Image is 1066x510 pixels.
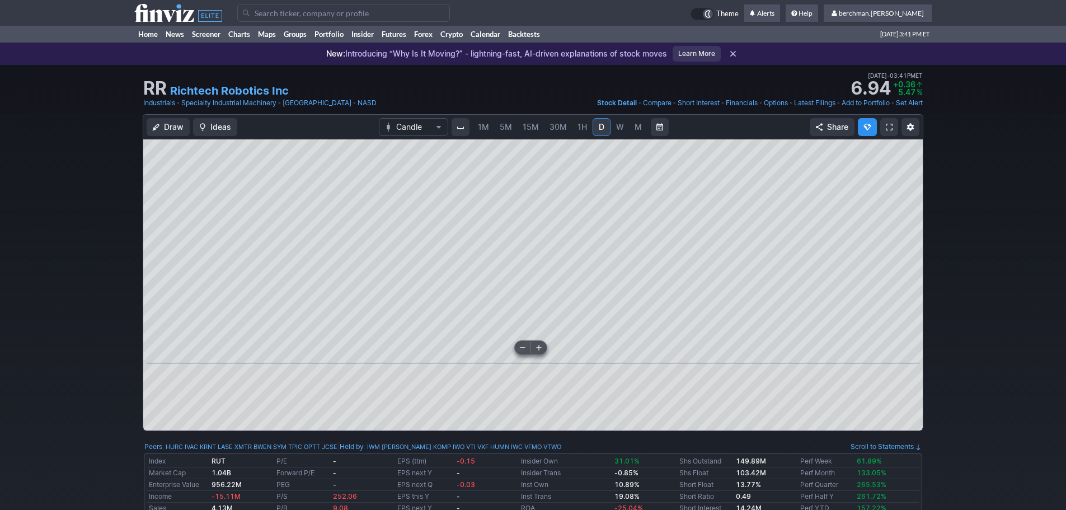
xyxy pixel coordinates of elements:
span: -15.11M [212,492,241,500]
b: - [333,457,336,465]
a: VTWO [543,441,561,452]
a: Set Alert [896,97,923,109]
span: +0.36 [893,79,915,89]
a: 1M [473,118,494,136]
a: News [162,26,188,43]
a: VXF [477,441,489,452]
a: Compare [643,97,671,109]
a: IVAC [185,441,198,452]
button: Share [810,118,854,136]
td: Perf Week [798,456,854,467]
a: 30M [544,118,572,136]
span: • [759,97,763,109]
b: - [457,492,460,500]
a: Groups [280,26,311,43]
span: Stock Detail [597,99,637,107]
a: KOMP [433,441,451,452]
a: Options [764,97,788,109]
a: Scroll to Statements [851,442,922,451]
span: 261.72% [857,492,886,500]
button: Zoom in [531,341,547,354]
button: Draw [147,118,190,136]
a: TPIC [288,441,302,452]
a: IWO [453,441,464,452]
td: Perf Half Y [798,491,854,503]
a: BWEN [253,441,271,452]
a: Held by [340,442,364,451]
span: W [616,122,624,132]
span: 5.47 [898,87,915,97]
button: Explore new features [858,118,877,136]
td: EPS (ttm) [395,456,454,467]
a: Forex [410,26,436,43]
b: 149.89M [736,457,766,465]
span: berchman.[PERSON_NAME] [839,9,924,17]
span: New: [326,49,345,58]
span: Share [827,121,848,133]
span: • [837,97,840,109]
a: Add to Portfolio [842,97,890,109]
h1: RR [143,79,167,97]
span: [DATE] 3:41 PM ET [880,26,929,43]
button: Chart Settings [901,118,919,136]
a: IWC [511,441,523,452]
span: Draw [164,121,184,133]
button: Chart Type [379,118,448,136]
a: Portfolio [311,26,347,43]
span: Candle [396,121,431,133]
span: [DATE] 03:41PM ET [868,71,923,81]
a: NASD [358,97,377,109]
span: • [673,97,677,109]
td: P/E [274,456,331,467]
a: Learn More [673,46,721,62]
button: Interval [452,118,469,136]
a: Latest Filings [794,97,835,109]
span: 1H [577,122,587,132]
a: Peers [144,442,162,451]
td: Shs Outstand [677,456,734,467]
a: Maps [254,26,280,43]
a: Theme [691,8,739,20]
span: -0.03 [457,480,475,489]
td: Enterprise Value [147,479,209,491]
a: HURC [166,441,183,452]
span: Latest Filings [794,99,835,107]
span: • [789,97,793,109]
span: • [176,97,180,109]
a: Home [134,26,162,43]
a: [GEOGRAPHIC_DATA] [283,97,351,109]
span: • [891,97,895,109]
a: Stock Detail [597,97,637,109]
td: Shs Float [677,467,734,479]
span: 133.05% [857,469,886,477]
a: 0.49 [736,492,751,500]
b: 13.77% [736,480,761,489]
td: Index [147,456,209,467]
span: % [917,87,923,97]
span: -0.15 [457,457,475,465]
a: Industrials [143,97,175,109]
a: Backtests [504,26,544,43]
a: OPTT [304,441,320,452]
td: Perf Quarter [798,479,854,491]
span: 31.01% [614,457,640,465]
button: Ideas [193,118,237,136]
b: 19.08% [614,492,640,500]
a: Crypto [436,26,467,43]
td: EPS next Q [395,479,454,491]
a: W [611,118,629,136]
a: berchman.[PERSON_NAME] [824,4,932,22]
a: XMTR [234,441,252,452]
td: Income [147,491,209,503]
a: Charts [224,26,254,43]
a: SYM [273,441,287,452]
a: KRNT [200,441,216,452]
a: Financials [726,97,758,109]
span: • [721,97,725,109]
button: Range [651,118,669,136]
span: • [278,97,281,109]
a: IWM [367,441,380,452]
a: Richtech Robotics Inc [170,83,289,99]
a: JCSE [322,441,337,452]
p: Introducing “Why Is It Moving?” - lightning-fast, AI-driven explanations of stock moves [326,48,667,59]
